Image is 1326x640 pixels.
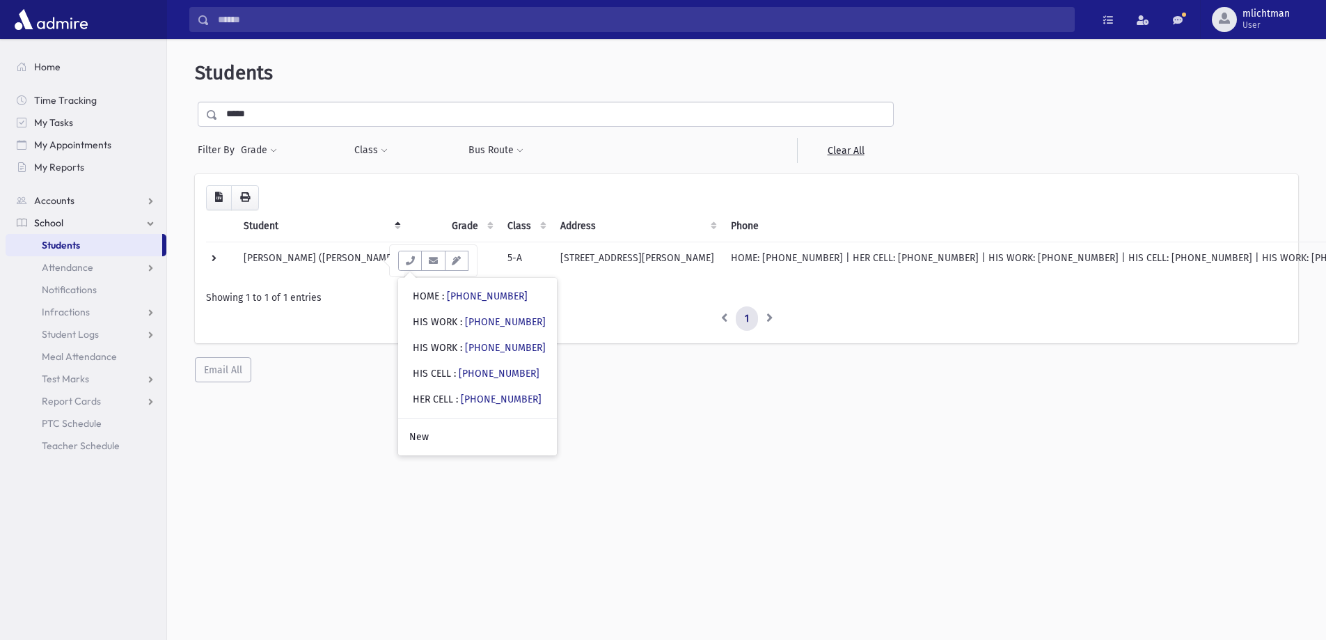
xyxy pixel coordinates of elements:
button: Email All [195,357,251,382]
span: My Tasks [34,116,73,129]
a: Time Tracking [6,89,166,111]
th: Class: activate to sort column ascending [499,210,552,242]
a: Attendance [6,256,166,279]
span: Time Tracking [34,94,97,107]
td: 5-A [499,242,552,279]
td: [STREET_ADDRESS][PERSON_NAME] [552,242,723,279]
a: My Reports [6,156,166,178]
span: My Appointments [34,139,111,151]
a: Accounts [6,189,166,212]
span: Infractions [42,306,90,318]
a: 1 [736,306,758,331]
span: Accounts [34,194,74,207]
a: Clear All [797,138,894,163]
a: Test Marks [6,368,166,390]
a: [PHONE_NUMBER] [465,342,546,354]
a: Home [6,56,166,78]
span: Attendance [42,261,93,274]
span: Students [42,239,80,251]
span: Report Cards [42,395,101,407]
a: New [398,424,557,450]
input: Search [210,7,1074,32]
span: Test Marks [42,373,89,385]
a: Notifications [6,279,166,301]
span: : [454,368,456,380]
img: AdmirePro [11,6,91,33]
a: My Tasks [6,111,166,134]
th: Address: activate to sort column ascending [552,210,723,242]
a: School [6,212,166,234]
span: Filter By [198,143,240,157]
span: My Reports [34,161,84,173]
span: Notifications [42,283,97,296]
div: HIS WORK [413,341,546,355]
span: Meal Attendance [42,350,117,363]
span: Students [195,61,273,84]
a: Infractions [6,301,166,323]
button: CSV [206,185,232,210]
div: Showing 1 to 1 of 1 entries [206,290,1287,305]
td: 5 [443,242,499,279]
div: HER CELL [413,392,542,407]
button: Class [354,138,388,163]
div: HIS CELL [413,366,539,381]
a: Teacher Schedule [6,435,166,457]
span: mlichtman [1242,8,1290,19]
span: User [1242,19,1290,31]
a: My Appointments [6,134,166,156]
a: [PHONE_NUMBER] [465,316,546,328]
span: School [34,217,63,229]
a: Meal Attendance [6,345,166,368]
span: : [442,290,444,302]
span: Teacher Schedule [42,439,120,452]
a: [PHONE_NUMBER] [461,393,542,405]
td: [PERSON_NAME] ([PERSON_NAME]) [235,242,407,279]
button: Bus Route [468,138,524,163]
a: Students [6,234,162,256]
span: : [460,342,462,354]
span: : [456,393,458,405]
span: Student Logs [42,328,99,341]
th: Grade: activate to sort column ascending [443,210,499,242]
button: Print [231,185,259,210]
a: Student Logs [6,323,166,345]
div: HOME [413,289,528,304]
button: Email Templates [445,251,468,271]
button: Grade [240,138,278,163]
span: Home [34,61,61,73]
a: [PHONE_NUMBER] [447,290,528,302]
a: Report Cards [6,390,166,412]
a: PTC Schedule [6,412,166,435]
a: [PHONE_NUMBER] [459,368,539,380]
div: HIS WORK [413,315,546,329]
th: Student: activate to sort column descending [235,210,407,242]
span: PTC Schedule [42,417,102,430]
span: : [460,316,462,328]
